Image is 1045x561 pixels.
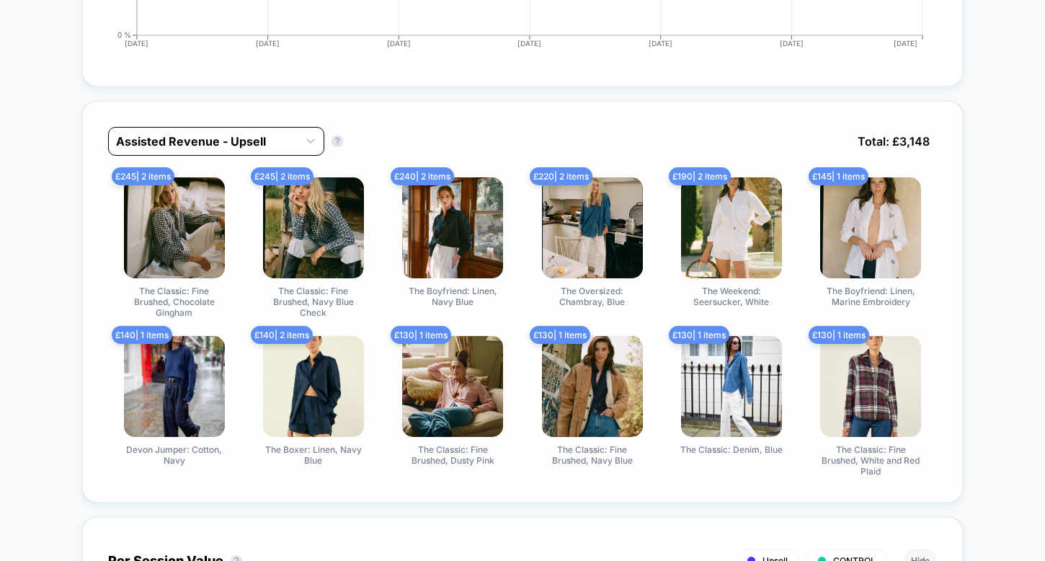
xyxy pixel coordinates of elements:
[820,177,921,278] img: The Boyfriend: Linen, Marine Embroidery
[817,444,925,477] span: The Classic: Fine Brushed, White and Red Plaid
[820,336,921,437] img: The Classic: Fine Brushed, White and Red Plaid
[538,286,646,307] span: The Oversized: Chambray, Blue
[124,177,225,278] img: The Classic: Fine Brushed, Chocolate Gingham
[120,286,228,318] span: The Classic: Fine Brushed, Chocolate Gingham
[538,444,646,466] span: The Classic: Fine Brushed, Navy Blue
[251,167,313,185] span: £ 245 | 2 items
[850,127,937,156] span: Total: £ 3,148
[263,177,364,278] img: The Classic: Fine Brushed, Navy Blue Check
[251,326,313,344] span: £ 140 | 2 items
[117,30,131,39] tspan: 0 %
[780,39,804,48] tspan: [DATE]
[681,336,782,437] img: The Classic: Denim, Blue
[399,286,507,307] span: The Boyfriend: Linen, Navy Blue
[669,326,729,344] span: £ 130 | 1 items
[542,177,643,278] img: The Oversized: Chambray, Blue
[259,444,368,466] span: The Boxer: Linen, Navy Blue
[402,336,503,437] img: The Classic: Fine Brushed, Dusty Pink
[809,167,868,185] span: £ 145 | 1 items
[669,167,731,185] span: £ 190 | 2 items
[112,326,172,344] span: £ 140 | 1 items
[530,167,592,185] span: £ 220 | 2 items
[817,286,925,307] span: The Boyfriend: Linen, Marine Embroidery
[649,39,672,48] tspan: [DATE]
[391,167,454,185] span: £ 240 | 2 items
[120,444,228,466] span: Devon Jumper: Cotton, Navy
[332,136,343,147] button: ?
[259,286,368,318] span: The Classic: Fine Brushed, Navy Blue Check
[387,39,411,48] tspan: [DATE]
[124,336,225,437] img: Devon Jumper: Cotton, Navy
[391,326,451,344] span: £ 130 | 1 items
[112,167,174,185] span: £ 245 | 2 items
[894,39,918,48] tspan: [DATE]
[530,326,590,344] span: £ 130 | 1 items
[680,444,783,455] span: The Classic: Denim, Blue
[256,39,280,48] tspan: [DATE]
[402,177,503,278] img: The Boyfriend: Linen, Navy Blue
[125,39,148,48] tspan: [DATE]
[263,336,364,437] img: The Boxer: Linen, Navy Blue
[542,336,643,437] img: The Classic: Fine Brushed, Navy Blue
[399,444,507,466] span: The Classic: Fine Brushed, Dusty Pink
[677,286,786,307] span: The Weekend: Seersucker, White
[809,326,869,344] span: £ 130 | 1 items
[681,177,782,278] img: The Weekend: Seersucker, White
[518,39,542,48] tspan: [DATE]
